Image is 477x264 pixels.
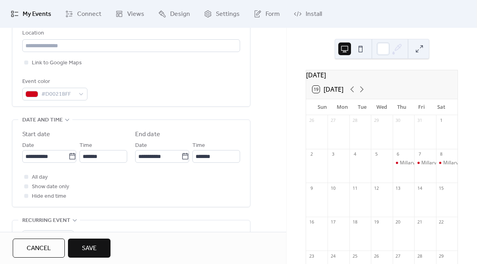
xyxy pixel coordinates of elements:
[400,160,462,166] div: Millarville Christmas Market
[438,151,444,157] div: 8
[330,151,336,157] div: 3
[330,253,336,259] div: 24
[308,253,314,259] div: 23
[436,160,458,166] div: Millarville Christmas Market
[79,141,92,150] span: Time
[41,90,75,99] span: #D0021BFF
[392,99,411,115] div: Thu
[22,77,86,87] div: Event color
[332,99,352,115] div: Mon
[352,219,358,225] div: 18
[82,244,97,253] span: Save
[135,130,160,139] div: End date
[438,118,444,123] div: 1
[352,118,358,123] div: 28
[417,118,423,123] div: 31
[5,3,57,25] a: My Events
[68,239,111,258] button: Save
[312,99,332,115] div: Sun
[395,151,401,157] div: 6
[13,239,65,258] button: Cancel
[32,192,66,201] span: Hide end time
[22,216,70,225] span: Recurring event
[373,253,379,259] div: 26
[352,253,358,259] div: 25
[395,185,401,191] div: 13
[59,3,107,25] a: Connect
[352,185,358,191] div: 11
[330,185,336,191] div: 10
[373,118,379,123] div: 29
[417,151,423,157] div: 7
[417,253,423,259] div: 28
[395,118,401,123] div: 30
[308,151,314,157] div: 2
[32,173,48,182] span: All day
[306,10,322,19] span: Install
[266,10,280,19] span: Form
[77,10,101,19] span: Connect
[135,141,147,150] span: Date
[192,141,205,150] span: Time
[32,182,69,192] span: Show date only
[438,185,444,191] div: 15
[352,151,358,157] div: 4
[417,219,423,225] div: 21
[109,3,150,25] a: Views
[22,29,238,38] div: Location
[395,219,401,225] div: 20
[395,253,401,259] div: 27
[306,70,458,80] div: [DATE]
[27,244,51,253] span: Cancel
[170,10,190,19] span: Design
[373,151,379,157] div: 5
[438,219,444,225] div: 22
[23,10,51,19] span: My Events
[308,118,314,123] div: 26
[288,3,328,25] a: Install
[373,219,379,225] div: 19
[216,10,240,19] span: Settings
[22,130,50,139] div: Start date
[330,219,336,225] div: 17
[308,185,314,191] div: 9
[417,185,423,191] div: 14
[352,99,372,115] div: Tue
[32,58,82,68] span: Link to Google Maps
[248,3,286,25] a: Form
[127,10,144,19] span: Views
[330,118,336,123] div: 27
[25,231,60,242] span: Do not repeat
[22,141,34,150] span: Date
[411,99,431,115] div: Fri
[393,160,414,166] div: Millarville Christmas Market
[22,116,63,125] span: Date and time
[310,84,346,95] button: 19[DATE]
[373,185,379,191] div: 12
[198,3,246,25] a: Settings
[308,219,314,225] div: 16
[414,160,436,166] div: Millarville Christmas Market
[372,99,392,115] div: Wed
[438,253,444,259] div: 29
[431,99,451,115] div: Sat
[152,3,196,25] a: Design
